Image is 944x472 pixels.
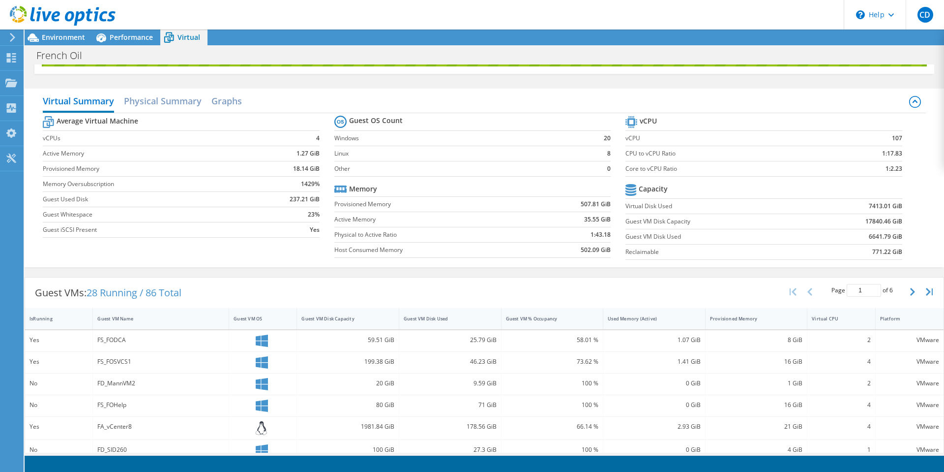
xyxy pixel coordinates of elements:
label: Host Consumed Memory [334,245,531,255]
div: VMware [880,400,939,410]
div: FD_MannVM2 [97,378,224,389]
div: Guest VM OS [234,315,280,322]
span: 28 Running / 86 Total [87,286,181,299]
div: VMware [880,335,939,346]
div: 27.3 GiB [404,444,497,455]
div: 0 GiB [608,444,701,455]
div: 2.93 GiB [608,421,701,432]
div: 100 % [506,400,599,410]
div: Guest VM Disk Used [404,315,485,322]
div: 59.51 GiB [301,335,394,346]
b: vCPU [640,116,657,126]
label: vCPUs [43,133,253,143]
label: Virtual Disk Used [625,201,806,211]
div: Yes [29,421,88,432]
div: 21 GiB [710,421,803,432]
b: Guest OS Count [349,116,403,126]
div: No [29,378,88,389]
div: 4 [812,400,870,410]
div: 1 [812,444,870,455]
label: Reclaimable [625,247,806,257]
label: Guest VM Disk Capacity [625,217,806,226]
label: Other [334,164,586,174]
label: Guest iSCSI Present [43,225,253,235]
label: Guest Whitespace [43,210,253,220]
label: Guest VM Disk Used [625,232,806,242]
div: VMware [880,421,939,432]
label: Linux [334,149,586,158]
b: 502.09 GiB [581,245,611,255]
label: Active Memory [43,149,253,158]
div: FS_FOHelp [97,400,224,410]
b: Capacity [639,184,668,194]
b: 507.81 GiB [581,199,611,209]
b: 771.22 GiB [872,247,902,257]
div: 8 GiB [710,335,803,346]
div: IsRunning [29,315,76,322]
h1: French Oil [32,50,97,61]
div: FA_vCenter8 [97,421,224,432]
div: 0 GiB [608,378,701,389]
div: 1 GiB [710,378,803,389]
b: 1:17.83 [882,149,902,158]
div: 2 [812,335,870,346]
div: FS_FODCA [97,335,224,346]
div: Yes [29,335,88,346]
div: Guest VMs: [25,278,191,308]
div: 71 GiB [404,400,497,410]
span: Page of [831,284,893,297]
b: Yes [310,225,320,235]
div: 178.56 GiB [404,421,497,432]
svg: \n [856,10,865,19]
div: 199.38 GiB [301,356,394,367]
div: 4 [812,356,870,367]
b: Memory [349,184,377,194]
input: jump to page [847,284,881,297]
div: No [29,444,88,455]
b: 6641.79 GiB [869,232,902,242]
b: 1.27 GiB [296,149,320,158]
div: 100 GiB [301,444,394,455]
b: 7413.01 GiB [869,201,902,211]
b: 1429% [301,179,320,189]
div: Provisioned Memory [710,315,791,322]
label: Physical to Active Ratio [334,230,531,240]
label: Windows [334,133,586,143]
div: 100 % [506,444,599,455]
label: Core to vCPU Ratio [625,164,829,174]
b: 8 [607,149,611,158]
div: Platform [880,315,927,322]
div: VMware [880,444,939,455]
div: FD_SID260 [97,444,224,455]
span: Performance [110,32,153,42]
h2: Physical Summary [124,91,202,111]
h2: Virtual Summary [43,91,114,113]
div: VMware [880,356,939,367]
label: Provisioned Memory [43,164,253,174]
div: 9.59 GiB [404,378,497,389]
label: Guest Used Disk [43,194,253,204]
div: 4 [812,421,870,432]
b: 18.14 GiB [293,164,320,174]
div: 16 GiB [710,356,803,367]
label: Provisioned Memory [334,199,531,209]
div: FS_FOSVCS1 [97,356,224,367]
div: 100 % [506,378,599,389]
div: Guest VM % Occupancy [506,315,587,322]
b: 1:43.18 [590,230,611,240]
div: 4 GiB [710,444,803,455]
div: 66.14 % [506,421,599,432]
div: 1.41 GiB [608,356,701,367]
div: Yes [29,356,88,367]
b: 17840.46 GiB [865,217,902,226]
span: Virtual [177,32,200,42]
b: 107 [892,133,902,143]
div: 0 GiB [608,400,701,410]
div: 20 GiB [301,378,394,389]
b: 4 [316,133,320,143]
b: 23% [308,210,320,220]
div: 58.01 % [506,335,599,346]
label: CPU to vCPU Ratio [625,149,829,158]
div: No [29,400,88,410]
h2: Graphs [211,91,242,111]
